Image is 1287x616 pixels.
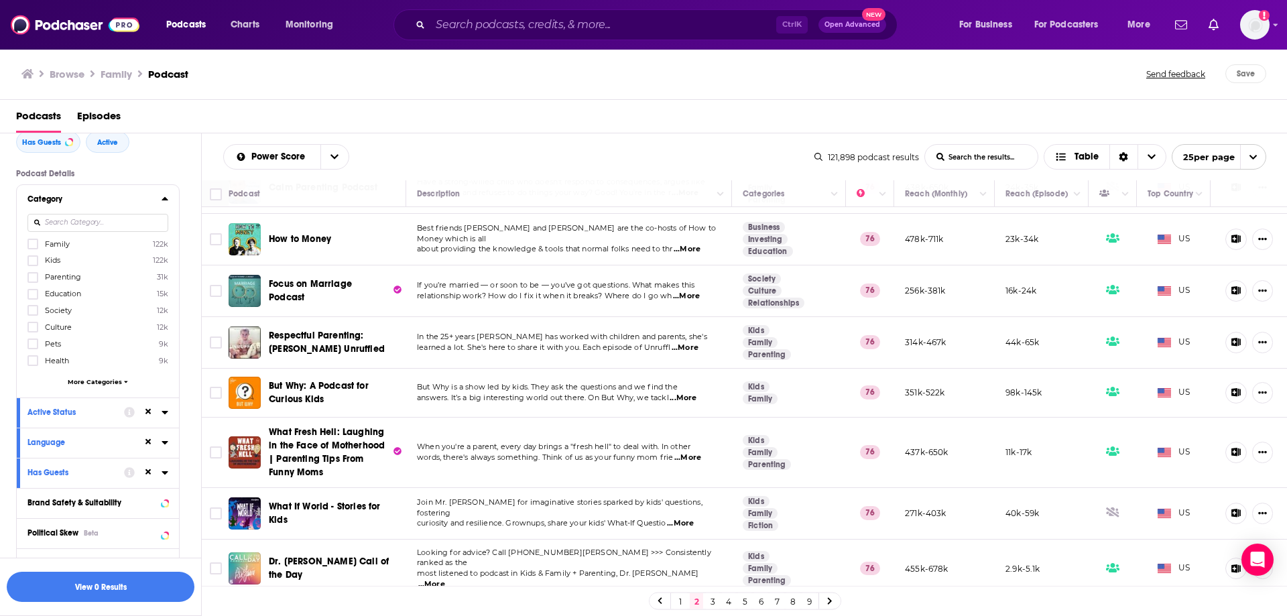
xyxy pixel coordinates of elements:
span: Toggle select row [210,562,222,574]
span: When you're a parent, every day brings a "fresh hell" to deal with. In other [417,442,690,451]
span: ...More [670,393,696,404]
button: Show More Button [1252,382,1273,404]
div: Active Status [27,408,115,417]
div: Power Score [857,186,875,202]
p: Podcast Details [16,169,180,178]
span: Culture [45,322,72,332]
span: ...More [667,518,694,529]
button: Political SkewBeta [27,524,168,541]
span: Respectful Parenting: [PERSON_NAME] Unruffled [269,330,385,355]
a: Kids [743,381,770,392]
span: 31k [157,272,168,282]
span: Toggle select row [210,336,222,349]
span: Toggle select row [210,233,222,245]
a: Podcasts [16,105,61,133]
span: Toggle select row [210,285,222,297]
input: Search Category... [27,214,168,232]
a: 4 [722,593,735,609]
img: But Why: A Podcast for Curious Kids [229,377,261,409]
span: ...More [672,343,698,353]
span: Political Skew [27,528,78,538]
div: Has Guests [27,468,115,477]
p: 271k-403k [905,507,946,519]
a: 5 [738,593,751,609]
button: Show More Button [1252,503,1273,524]
p: 76 [860,284,880,297]
span: Parenting [45,272,81,282]
span: 9k [159,356,168,365]
button: Brand Safety & Suitability [27,494,168,511]
a: What Fresh Hell: Laughing in the Face of Motherhood | Parenting Tips From Funny Moms [269,426,402,479]
img: How to Money [229,223,261,255]
span: More [1127,15,1150,34]
span: US [1158,284,1190,298]
span: ...More [674,452,701,463]
button: Show More Button [1252,280,1273,302]
button: Category [27,190,162,207]
span: US [1158,562,1190,575]
span: answers. It’s a big interesting world out there. On But Why, we tackl [417,393,669,402]
button: Column Actions [713,186,729,202]
a: Fiction [743,520,778,531]
span: Podcasts [166,15,206,34]
button: Column Actions [975,186,991,202]
p: 76 [860,506,880,519]
div: Brand Safety & Suitability [27,498,157,507]
span: Health [45,356,69,365]
a: Parenting [743,349,791,360]
span: most listened to podcast in Kids & Family + Parenting, Dr. [PERSON_NAME] [417,568,698,578]
a: Family [743,393,778,404]
button: open menu [320,145,349,169]
span: Monitoring [286,15,333,34]
span: Charts [231,15,259,34]
div: Beta [84,529,99,538]
button: Active Status [27,404,124,420]
p: 76 [860,335,880,349]
div: Has Guests [1099,186,1118,202]
span: Toggle select row [210,446,222,458]
button: View 0 Results [7,572,194,602]
button: Language [27,434,143,450]
a: 6 [754,593,768,609]
div: Language [27,438,134,447]
input: Search podcasts, credits, & more... [430,14,776,36]
span: Has Guests [22,139,61,146]
a: Respectful Parenting: [PERSON_NAME] Unruffled [269,329,402,356]
p: 256k-381k [905,285,946,296]
a: 8 [786,593,800,609]
a: Business [743,222,785,233]
span: Power Score [251,152,310,162]
div: Sort Direction [1109,145,1138,169]
span: 25 per page [1172,147,1235,168]
div: Categories [743,186,784,202]
span: But Why: A Podcast for Curious Kids [269,380,369,405]
img: Podchaser - Follow, Share and Rate Podcasts [11,12,139,38]
span: Table [1075,152,1099,162]
a: How to Money [269,233,331,246]
span: Focus on Marriage Podcast [269,278,352,303]
span: US [1158,233,1190,246]
span: If you’re married — or soon to be — you’ve got questions. What makes this [417,280,695,290]
span: Ctrl K [776,16,808,34]
a: Education [743,246,793,257]
span: US [1158,336,1190,349]
button: Choose View [1044,144,1166,170]
a: Family [743,337,778,348]
span: Pets [45,339,61,349]
button: Has Guests [27,464,124,481]
img: What If World - Stories for Kids [229,497,261,530]
span: For Podcasters [1034,15,1099,34]
button: Network [27,554,168,571]
a: Respectful Parenting: Janet Lansbury Unruffled [229,326,261,359]
span: 9k [159,339,168,349]
p: 76 [860,385,880,399]
button: Has Guests [16,131,80,153]
span: Society [45,306,72,315]
button: Active [86,131,129,153]
button: open menu [224,152,320,162]
h1: Family [101,68,132,80]
span: New [862,8,886,21]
